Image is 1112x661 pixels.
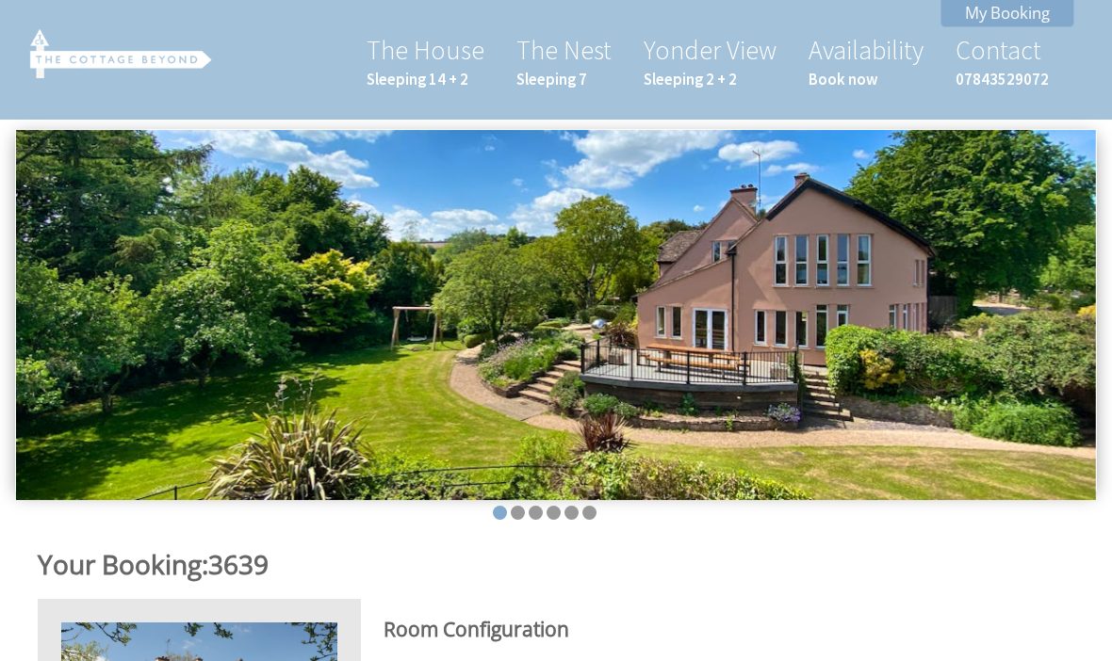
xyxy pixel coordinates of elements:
[38,546,208,582] a: Your Booking:
[809,33,924,89] a: AvailabilityBook now
[367,69,484,89] small: Sleeping 14 + 2
[367,33,484,89] a: The HouseSleeping 14 + 2
[809,69,924,89] small: Book now
[516,69,612,89] small: Sleeping 7
[956,69,1049,89] small: 07843529072
[956,33,1049,89] a: Contact07843529072
[26,25,215,78] img: The Cottage Beyond
[516,33,612,89] a: The NestSleeping 7
[644,33,777,89] a: Yonder ViewSleeping 2 + 2
[384,616,1037,642] h2: Room Configuration
[644,69,777,89] small: Sleeping 2 + 2
[38,546,1052,582] h1: 3639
